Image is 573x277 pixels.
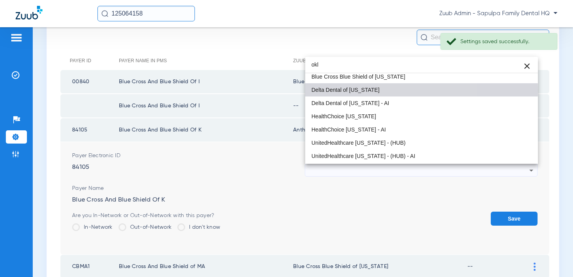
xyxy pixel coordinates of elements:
[311,127,386,132] span: HealthChoice [US_STATE] - AI
[311,74,405,79] span: Blue Cross Blue Shield of [US_STATE]
[311,87,380,93] span: Delta Dental of [US_STATE]
[305,57,538,73] input: dropdown search
[311,153,415,159] span: UnitedHealthcare [US_STATE] - (HUB) - AI
[311,140,405,146] span: UnitedHealthcare [US_STATE] - (HUB)
[518,57,536,75] button: Clear
[311,114,376,119] span: HealthChoice [US_STATE]
[460,38,550,46] div: Settings saved successfully.
[311,100,389,106] span: Delta Dental of [US_STATE] - AI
